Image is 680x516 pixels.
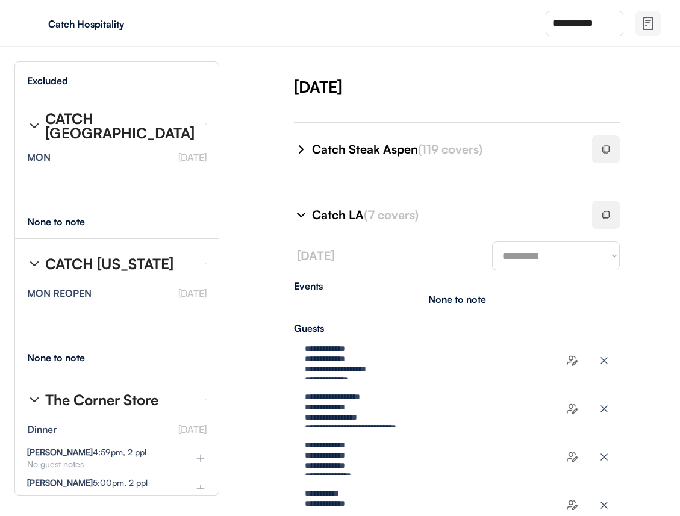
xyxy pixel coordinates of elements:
div: Excluded [27,76,68,85]
div: Events [294,281,620,291]
div: Dinner [27,424,57,434]
div: 5:00pm, 2 ppl [27,479,148,487]
img: file-02.svg [641,16,655,31]
div: None to note [27,353,107,362]
img: chevron-right%20%281%29.svg [27,393,42,407]
font: (119 covers) [418,141,482,157]
img: chevron-right%20%281%29.svg [27,119,42,133]
img: chevron-right%20%281%29.svg [294,142,308,157]
img: users-edit.svg [566,355,578,367]
div: None to note [428,294,486,304]
div: No guest notes [27,460,175,468]
div: Catch Steak Aspen [312,141,578,158]
div: Catch LA [312,207,578,223]
strong: [PERSON_NAME] [27,477,93,488]
img: x-close%20%283%29.svg [598,451,610,463]
img: x-close%20%283%29.svg [598,403,610,415]
div: MON REOPEN [27,288,92,298]
img: plus%20%281%29.svg [195,483,207,495]
img: x-close%20%283%29.svg [598,355,610,367]
img: chevron-right%20%281%29.svg [294,208,308,222]
div: CATCH [GEOGRAPHIC_DATA] [45,111,196,140]
font: [DATE] [297,248,335,263]
div: MON [27,152,51,162]
div: None to note [27,217,107,226]
div: 4:59pm, 2 ppl [27,448,146,456]
font: (7 covers) [364,207,419,222]
img: users-edit.svg [566,499,578,511]
img: x-close%20%283%29.svg [598,499,610,511]
div: Guests [294,323,620,333]
img: yH5BAEAAAAALAAAAAABAAEAAAIBRAA7 [24,14,43,33]
div: [DATE] [294,76,680,98]
img: users-edit.svg [566,403,578,415]
font: [DATE] [178,287,207,299]
div: The Corner Store [45,393,158,407]
strong: [PERSON_NAME] [27,447,93,457]
img: users-edit.svg [566,451,578,463]
img: chevron-right%20%281%29.svg [27,256,42,271]
img: plus%20%281%29.svg [195,452,207,464]
div: Catch Hospitality [48,19,200,29]
font: [DATE] [178,151,207,163]
div: CATCH [US_STATE] [45,256,173,271]
font: [DATE] [178,423,207,435]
